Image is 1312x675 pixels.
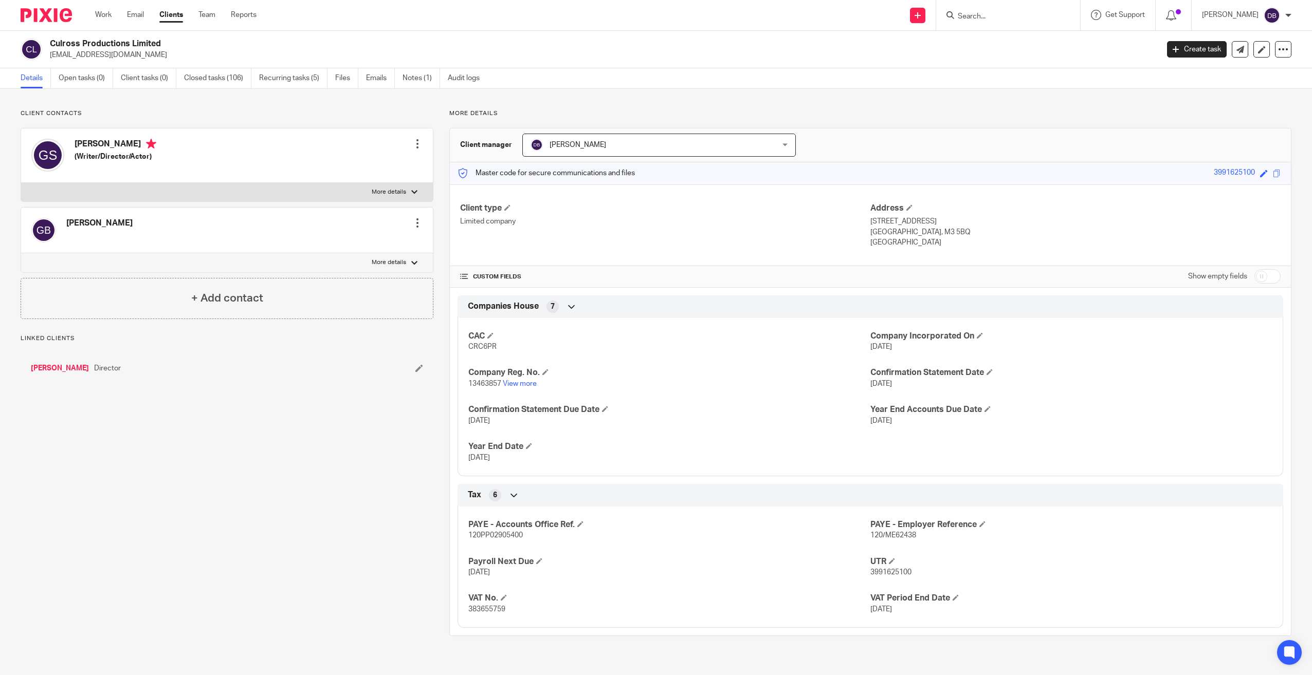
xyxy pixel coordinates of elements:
span: Director [94,363,121,373]
h4: Company Reg. No. [468,367,870,378]
input: Search [957,12,1049,22]
h4: UTR [870,556,1272,567]
p: [GEOGRAPHIC_DATA] [870,237,1281,248]
a: Clients [159,10,183,20]
p: [STREET_ADDRESS] [870,216,1281,227]
span: [DATE] [468,454,490,461]
span: [DATE] [468,569,490,576]
p: Linked clients [21,334,433,343]
h4: Client type [460,203,870,214]
h4: Year End Date [468,441,870,452]
h4: Confirmation Statement Due Date [468,404,870,415]
h4: VAT No. [468,593,870,604]
span: 7 [551,302,555,312]
span: CRC6PR [468,343,497,350]
p: [EMAIL_ADDRESS][DOMAIN_NAME] [50,50,1152,60]
h4: PAYE - Employer Reference [870,519,1272,530]
h4: Address [870,203,1281,214]
p: More details [372,258,406,267]
span: 120/ME62438 [870,532,916,539]
h4: + Add contact [191,290,263,306]
img: svg%3E [21,39,42,60]
span: [DATE] [870,380,892,387]
a: Details [21,68,51,88]
span: [DATE] [468,417,490,424]
h4: Year End Accounts Due Date [870,404,1272,415]
p: More details [449,109,1291,118]
p: Limited company [460,216,870,227]
a: Create task [1167,41,1227,58]
span: [DATE] [870,417,892,424]
a: View more [503,380,537,387]
span: 13463857 [468,380,501,387]
a: Team [198,10,215,20]
h4: [PERSON_NAME] [75,139,156,152]
span: 6 [493,490,497,500]
span: 3991625100 [870,569,912,576]
h4: [PERSON_NAME] [66,218,133,229]
img: svg%3E [31,139,64,172]
a: Audit logs [448,68,487,88]
p: Client contacts [21,109,433,118]
a: Recurring tasks (5) [259,68,327,88]
img: svg%3E [531,139,543,151]
h4: CUSTOM FIELDS [460,273,870,281]
h5: (Writer/Director/Actor) [75,152,156,162]
span: [DATE] [870,343,892,350]
h4: PAYE - Accounts Office Ref. [468,519,870,530]
h2: Culross Productions Limited [50,39,931,49]
a: Files [335,68,358,88]
span: Get Support [1105,11,1145,18]
span: 120PP02905400 [468,532,523,539]
i: Primary [146,139,156,149]
label: Show empty fields [1188,271,1247,282]
p: [GEOGRAPHIC_DATA], M3 5BQ [870,227,1281,237]
a: Emails [366,68,395,88]
img: svg%3E [1264,7,1280,24]
p: [PERSON_NAME] [1202,10,1259,20]
p: Master code for secure communications and files [458,168,635,178]
span: [DATE] [870,606,892,613]
a: Client tasks (0) [121,68,176,88]
div: 3991625100 [1214,167,1255,179]
a: Notes (1) [403,68,440,88]
a: Email [127,10,144,20]
p: More details [372,188,406,196]
span: [PERSON_NAME] [550,141,606,148]
span: Tax [468,490,481,500]
h4: VAT Period End Date [870,593,1272,604]
a: Work [95,10,112,20]
a: Reports [231,10,257,20]
img: svg%3E [31,218,56,242]
span: Companies House [468,301,539,312]
a: [PERSON_NAME] [31,363,89,373]
a: Closed tasks (106) [184,68,251,88]
span: 383655759 [468,606,505,613]
h4: Company Incorporated On [870,331,1272,342]
img: Pixie [21,8,72,22]
h3: Client manager [460,140,512,150]
h4: Payroll Next Due [468,556,870,567]
h4: CAC [468,331,870,342]
a: Open tasks (0) [59,68,113,88]
h4: Confirmation Statement Date [870,367,1272,378]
